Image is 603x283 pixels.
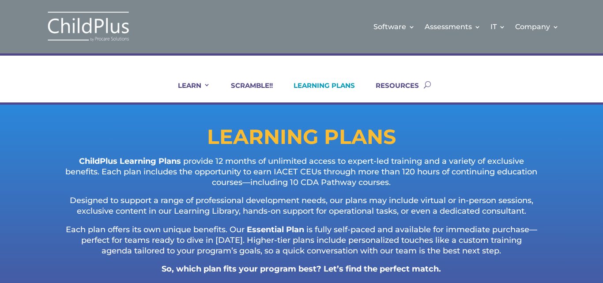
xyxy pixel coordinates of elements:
a: Assessments [425,9,481,45]
h1: LEARNING PLANS [30,127,573,151]
strong: ChildPlus Learning Plans [79,156,181,166]
a: Company [515,9,559,45]
strong: So, which plan fits your program best? Let’s find the perfect match. [162,264,441,274]
a: IT [490,9,505,45]
a: SCRAMBLE!! [220,81,273,102]
p: provide 12 months of unlimited access to expert-led training and a variety of exclusive benefits.... [65,156,537,196]
p: Each plan offers its own unique benefits. Our is fully self-paced and available for immediate pur... [65,225,537,264]
p: Designed to support a range of professional development needs, our plans may include virtual or i... [65,196,537,225]
a: LEARNING PLANS [283,81,355,102]
strong: Essential Plan [247,225,304,234]
a: LEARN [167,81,210,102]
a: Software [373,9,415,45]
a: RESOURCES [365,81,419,102]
